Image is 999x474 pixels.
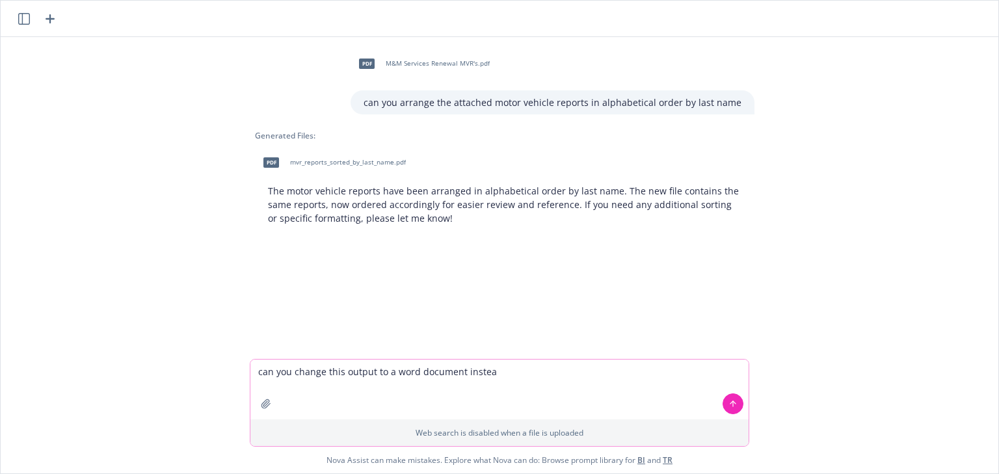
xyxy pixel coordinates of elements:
[290,158,406,166] span: mvr_reports_sorted_by_last_name.pdf
[637,454,645,466] a: BI
[255,130,754,141] div: Generated Files:
[268,184,741,225] p: The motor vehicle reports have been arranged in alphabetical order by last name. The new file con...
[250,360,749,419] textarea: can you change this output to a word document inste
[663,454,673,466] a: TR
[326,447,673,473] span: Nova Assist can make mistakes. Explore what Nova can do: Browse prompt library for and
[359,59,375,68] span: pdf
[364,96,741,109] p: can you arrange the attached motor vehicle reports in alphabetical order by last name
[386,59,490,68] span: M&M Services Renewal MVR's.pdf
[263,157,279,167] span: pdf
[255,146,408,179] div: pdfmvr_reports_sorted_by_last_name.pdf
[351,47,492,80] div: pdfM&M Services Renewal MVR's.pdf
[258,427,741,438] p: Web search is disabled when a file is uploaded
